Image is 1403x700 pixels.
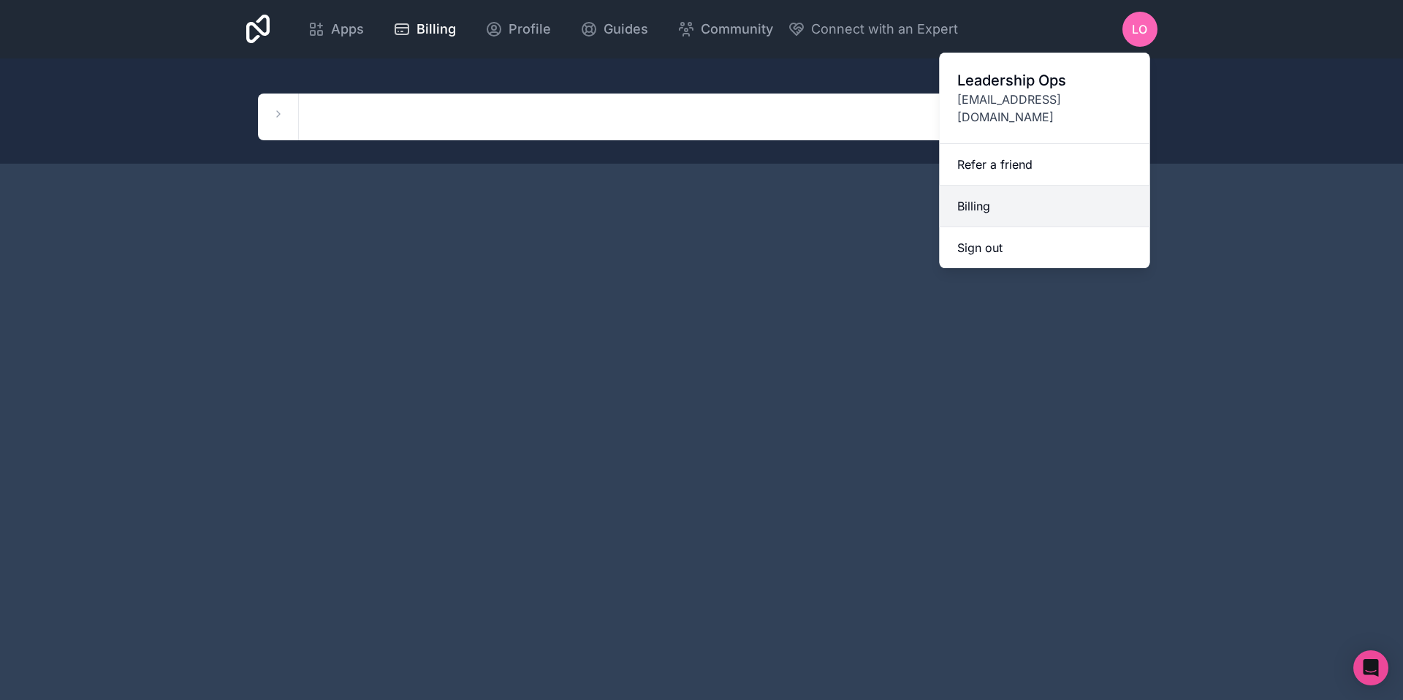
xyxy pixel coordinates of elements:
[811,19,958,39] span: Connect with an Expert
[940,144,1150,186] a: Refer a friend
[474,13,563,45] a: Profile
[381,13,468,45] a: Billing
[940,186,1150,227] a: Billing
[701,19,773,39] span: Community
[509,19,551,39] span: Profile
[296,13,376,45] a: Apps
[940,227,1150,268] button: Sign out
[1132,20,1147,38] span: LO
[331,19,364,39] span: Apps
[417,19,456,39] span: Billing
[604,19,648,39] span: Guides
[1353,650,1388,685] div: Open Intercom Messenger
[788,19,958,39] button: Connect with an Expert
[569,13,660,45] a: Guides
[957,91,1133,126] span: [EMAIL_ADDRESS][DOMAIN_NAME]
[666,13,785,45] a: Community
[957,70,1133,91] span: Leadership Ops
